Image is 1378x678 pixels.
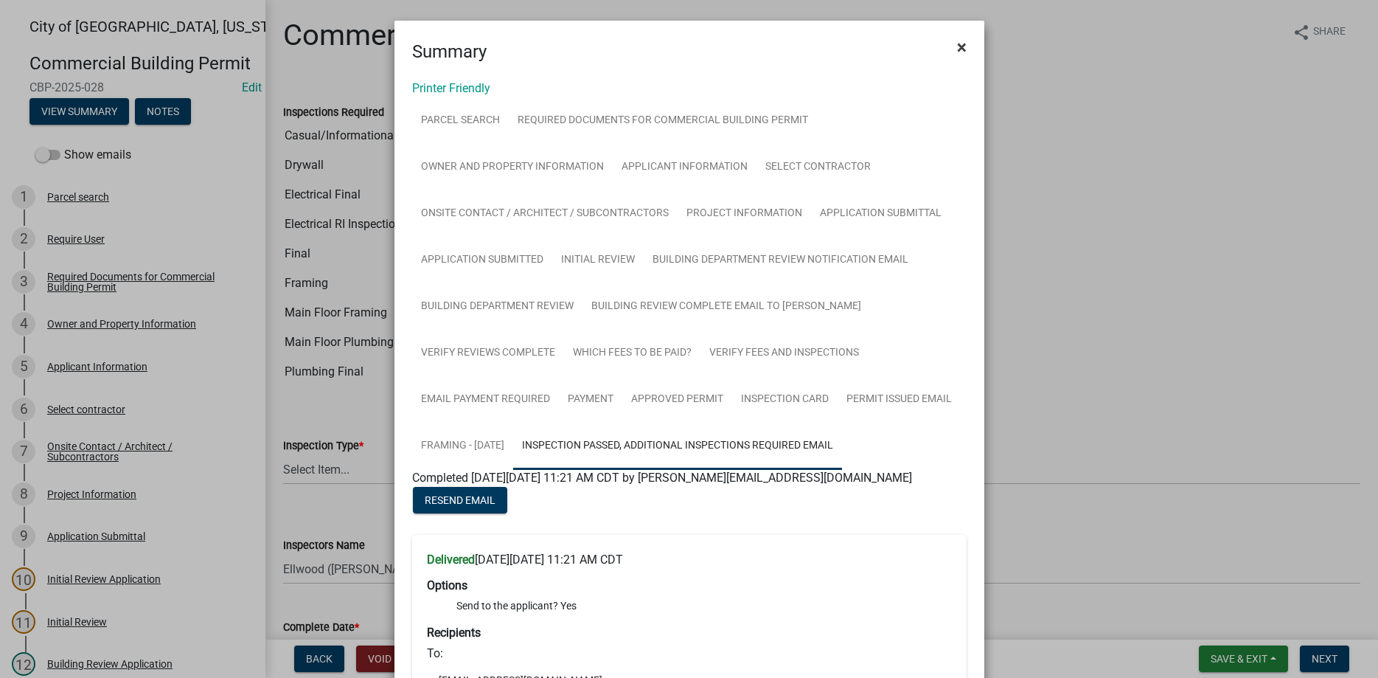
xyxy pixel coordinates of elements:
[552,237,644,284] a: Initial Review
[412,144,613,191] a: Owner and Property Information
[678,190,811,238] a: Project Information
[838,376,961,423] a: Permit Issued Email
[700,330,868,377] a: Verify Fees and Inspections
[559,376,622,423] a: Payment
[644,237,917,284] a: Building Department Review Notification Email
[412,283,582,331] a: Building Department Review
[509,97,817,145] a: Required Documents for Commercial Building Permit
[456,598,952,614] li: Send to the applicant? Yes
[756,144,880,191] a: Select contractor
[412,81,490,95] a: Printer Friendly
[513,423,842,470] a: Inspection Passed, Additional Inspections Required Email
[412,376,559,423] a: Email Payment Required
[427,646,952,660] h6: To:
[811,190,950,238] a: Application Submittal
[564,330,700,377] a: Which Fees to be paid?
[427,578,467,592] strong: Options
[622,376,732,423] a: Approved Permit
[412,330,564,377] a: Verify Reviews Complete
[582,283,870,331] a: Building Review Complete Email to [PERSON_NAME]
[412,190,678,238] a: Onsite Contact / Architect / Subcontractors
[412,38,487,65] h4: Summary
[732,376,838,423] a: Inspection Card
[425,494,495,506] span: Resend Email
[613,144,756,191] a: Applicant Information
[413,487,507,513] button: Resend Email
[427,553,475,567] strong: Delivered
[427,626,481,640] strong: Recipients
[957,37,967,58] span: ×
[412,423,513,470] a: Framing - [DATE]
[412,97,509,145] a: Parcel search
[412,237,552,284] a: Application Submitted
[945,27,978,68] button: Close
[427,553,952,567] h6: [DATE][DATE] 11:21 AM CDT
[412,471,912,485] span: Completed [DATE][DATE] 11:21 AM CDT by [PERSON_NAME][EMAIL_ADDRESS][DOMAIN_NAME]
